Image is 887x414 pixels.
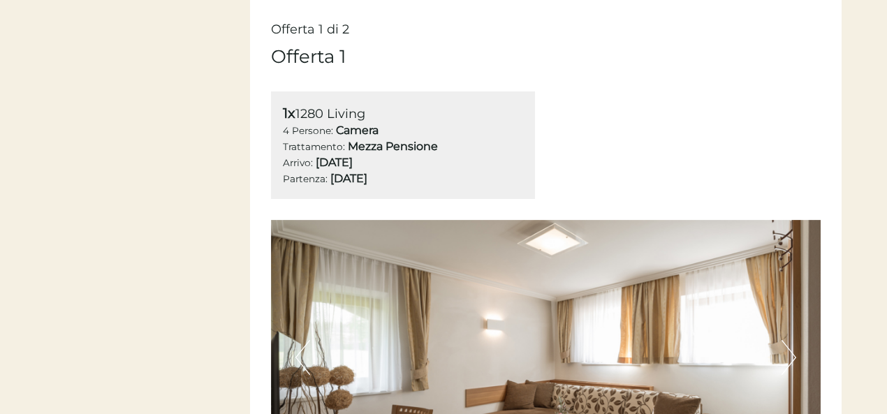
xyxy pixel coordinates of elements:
b: 1x [283,105,295,121]
div: 1280 Living [283,103,524,124]
button: Previous [295,340,310,375]
div: Offerta 1 [271,44,346,70]
small: Trattamento: [283,141,345,152]
b: Mezza Pensione [348,140,438,153]
small: 4 Persone: [283,125,333,136]
span: Offerta 1 di 2 [271,22,349,37]
b: Camera [336,124,379,137]
small: Partenza: [283,173,328,184]
b: [DATE] [316,156,353,169]
b: [DATE] [330,172,367,185]
button: Next [782,340,796,375]
small: Arrivo: [283,157,313,168]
